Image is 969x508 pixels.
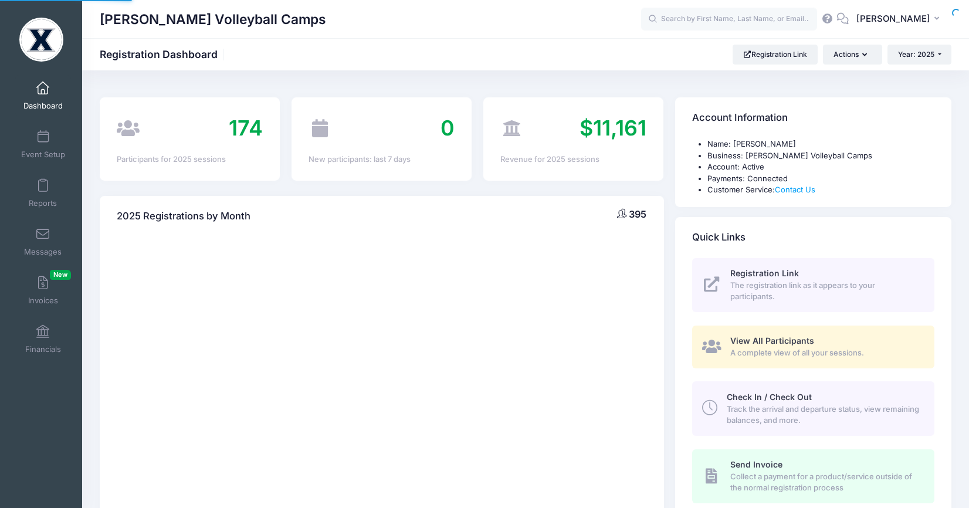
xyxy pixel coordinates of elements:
[730,347,921,359] span: A complete view of all your sessions.
[707,161,934,173] li: Account: Active
[100,48,228,60] h1: Registration Dashboard
[100,6,326,33] h1: [PERSON_NAME] Volleyball Camps
[775,185,815,194] a: Contact Us
[25,344,61,354] span: Financials
[629,208,646,220] span: 395
[730,280,921,303] span: The registration link as it appears to your participants.
[730,471,921,494] span: Collect a payment for a product/service outside of the normal registration process
[580,115,646,141] span: $11,161
[692,258,934,312] a: Registration Link The registration link as it appears to your participants.
[641,8,817,31] input: Search by First Name, Last Name, or Email...
[898,50,934,59] span: Year: 2025
[229,115,263,141] span: 174
[849,6,951,33] button: [PERSON_NAME]
[730,336,814,346] span: View All Participants
[823,45,882,65] button: Actions
[28,296,58,306] span: Invoices
[309,154,455,165] div: New participants: last 7 days
[692,101,788,135] h4: Account Information
[15,270,71,311] a: InvoicesNew
[19,18,63,62] img: Christy Pfeffenberger Volleyball Camps
[15,75,71,116] a: Dashboard
[730,459,782,469] span: Send Invoice
[15,172,71,214] a: Reports
[15,124,71,165] a: Event Setup
[730,268,799,278] span: Registration Link
[117,154,263,165] div: Participants for 2025 sessions
[500,154,646,165] div: Revenue for 2025 sessions
[15,221,71,262] a: Messages
[727,404,921,426] span: Track the arrival and departure status, view remaining balances, and more.
[692,221,746,254] h4: Quick Links
[887,45,951,65] button: Year: 2025
[29,198,57,208] span: Reports
[692,326,934,368] a: View All Participants A complete view of all your sessions.
[707,138,934,150] li: Name: [PERSON_NAME]
[15,319,71,360] a: Financials
[733,45,818,65] a: Registration Link
[707,184,934,196] li: Customer Service:
[117,199,250,233] h4: 2025 Registrations by Month
[707,150,934,162] li: Business: [PERSON_NAME] Volleyball Camps
[727,392,812,402] span: Check In / Check Out
[856,12,930,25] span: [PERSON_NAME]
[692,449,934,503] a: Send Invoice Collect a payment for a product/service outside of the normal registration process
[441,115,455,141] span: 0
[692,381,934,435] a: Check In / Check Out Track the arrival and departure status, view remaining balances, and more.
[21,150,65,160] span: Event Setup
[23,101,63,111] span: Dashboard
[707,173,934,185] li: Payments: Connected
[50,270,71,280] span: New
[24,247,62,257] span: Messages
